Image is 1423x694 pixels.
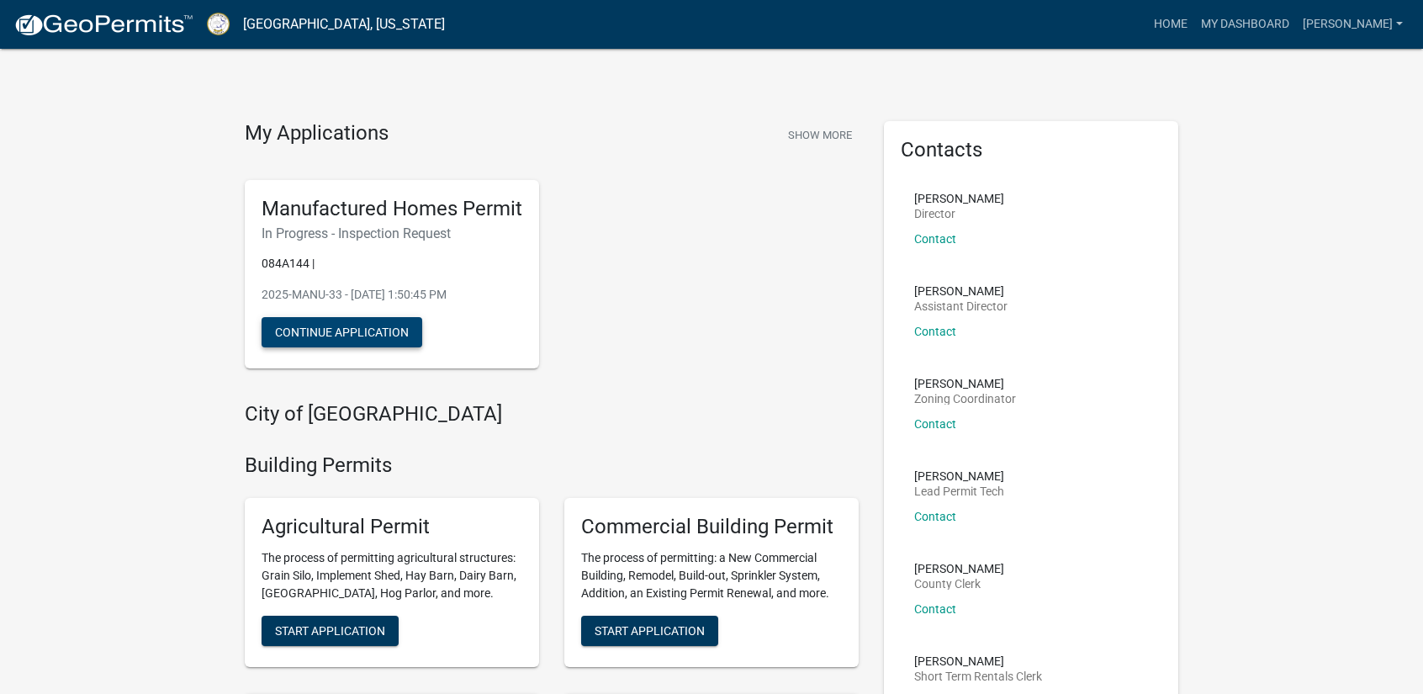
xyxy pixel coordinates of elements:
[914,563,1004,575] p: [PERSON_NAME]
[207,13,230,35] img: Putnam County, Georgia
[914,208,1004,220] p: Director
[914,485,1004,497] p: Lead Permit Tech
[245,121,389,146] h4: My Applications
[581,549,842,602] p: The process of permitting: a New Commercial Building, Remodel, Build-out, Sprinkler System, Addit...
[901,138,1161,162] h5: Contacts
[914,285,1008,297] p: [PERSON_NAME]
[1194,8,1296,40] a: My Dashboard
[914,510,956,523] a: Contact
[595,623,705,637] span: Start Application
[781,121,859,149] button: Show More
[245,402,859,426] h4: City of [GEOGRAPHIC_DATA]
[1147,8,1194,40] a: Home
[914,232,956,246] a: Contact
[262,549,522,602] p: The process of permitting agricultural structures: Grain Silo, Implement Shed, Hay Barn, Dairy Ba...
[914,393,1016,405] p: Zoning Coordinator
[914,193,1004,204] p: [PERSON_NAME]
[914,300,1008,312] p: Assistant Director
[262,255,522,273] p: 084A144 |
[262,515,522,539] h5: Agricultural Permit
[243,10,445,39] a: [GEOGRAPHIC_DATA], [US_STATE]
[1296,8,1410,40] a: [PERSON_NAME]
[262,225,522,241] h6: In Progress - Inspection Request
[581,515,842,539] h5: Commercial Building Permit
[914,378,1016,389] p: [PERSON_NAME]
[914,602,956,616] a: Contact
[262,197,522,221] h5: Manufactured Homes Permit
[245,453,859,478] h4: Building Permits
[914,655,1042,667] p: [PERSON_NAME]
[914,325,956,338] a: Contact
[914,670,1042,682] p: Short Term Rentals Clerk
[262,616,399,646] button: Start Application
[914,578,1004,590] p: County Clerk
[914,417,956,431] a: Contact
[581,616,718,646] button: Start Application
[275,623,385,637] span: Start Application
[914,470,1004,482] p: [PERSON_NAME]
[262,317,422,347] button: Continue Application
[262,286,522,304] p: 2025-MANU-33 - [DATE] 1:50:45 PM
